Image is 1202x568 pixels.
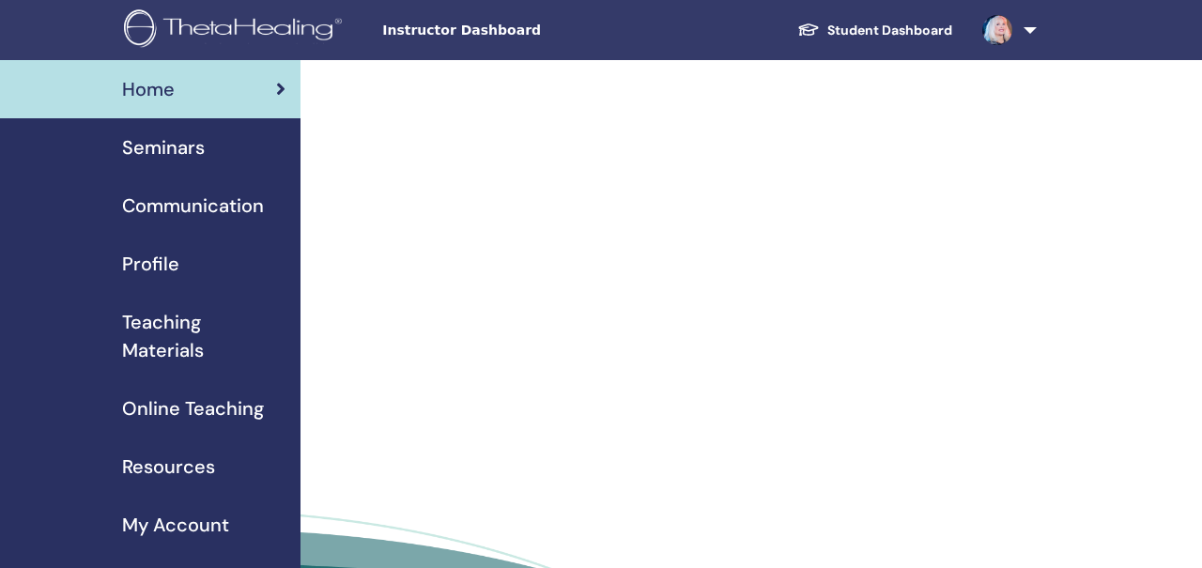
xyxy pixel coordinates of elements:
[797,22,820,38] img: graduation-cap-white.svg
[782,13,967,48] a: Student Dashboard
[124,9,348,52] img: logo.png
[122,75,175,103] span: Home
[982,15,1012,45] img: default.jpg
[122,453,215,481] span: Resources
[122,394,264,422] span: Online Teaching
[122,308,285,364] span: Teaching Materials
[122,250,179,278] span: Profile
[122,192,264,220] span: Communication
[382,21,664,40] span: Instructor Dashboard
[122,133,205,161] span: Seminars
[122,511,229,539] span: My Account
